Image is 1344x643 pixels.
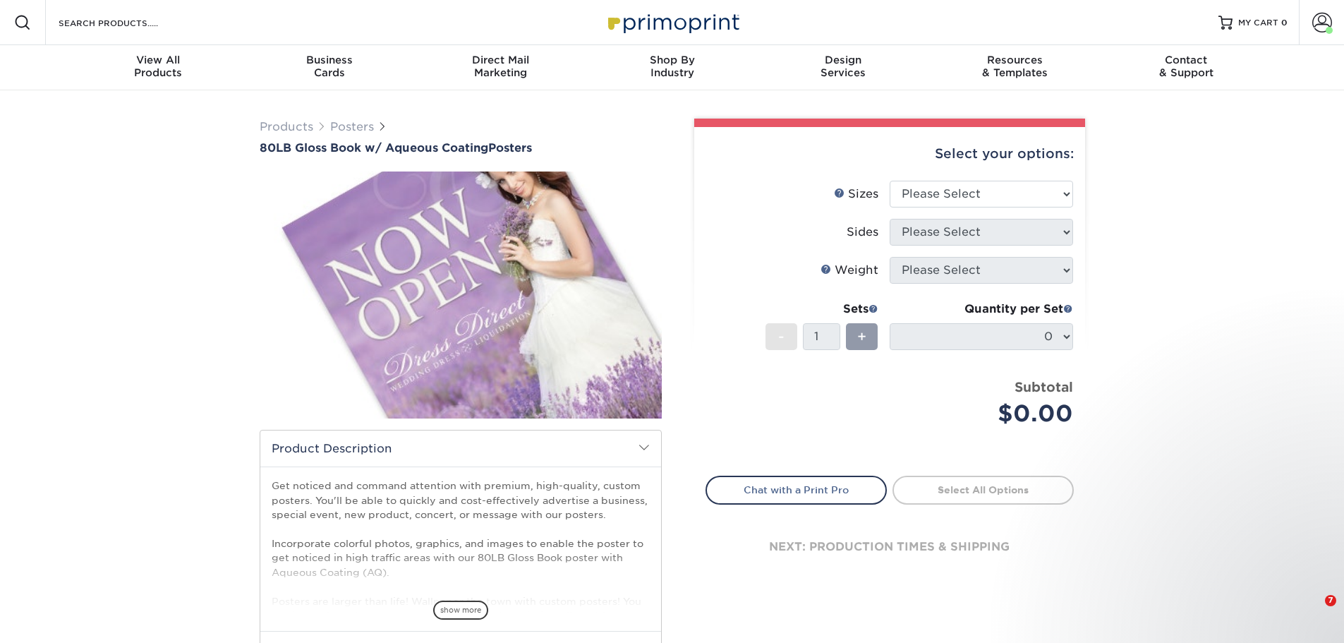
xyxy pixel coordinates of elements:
a: Resources& Templates [929,45,1101,90]
div: Sets [765,301,878,318]
input: SEARCH PRODUCTS..... [57,14,195,31]
span: View All [73,54,244,66]
a: Contact& Support [1101,45,1272,90]
span: Resources [929,54,1101,66]
strong: Subtotal [1015,379,1073,395]
div: Marketing [415,54,586,79]
a: BusinessCards [243,45,415,90]
span: MY CART [1238,17,1278,29]
span: Shop By [586,54,758,66]
img: Primoprint [602,7,743,37]
div: & Support [1101,54,1272,79]
div: & Templates [929,54,1101,79]
a: View AllProducts [73,45,244,90]
span: Direct Mail [415,54,586,66]
span: 80LB Gloss Book w/ Aqueous Coating [260,141,488,155]
iframe: Google Customer Reviews [4,600,120,638]
a: 80LB Gloss Book w/ Aqueous CoatingPosters [260,141,662,155]
div: Weight [821,262,878,279]
div: Sides [847,224,878,241]
img: 80LB Gloss Book<br/>w/ Aqueous Coating 01 [260,156,662,434]
div: Industry [586,54,758,79]
a: Products [260,120,313,133]
div: Select your options: [706,127,1074,181]
span: + [857,326,866,347]
iframe: Intercom live chat [1296,595,1330,629]
a: Select All Options [892,476,1074,504]
a: Shop ByIndustry [586,45,758,90]
div: next: production times & shipping [706,505,1074,589]
span: - [778,326,785,347]
a: Direct MailMarketing [415,45,586,90]
div: Cards [243,54,415,79]
span: 7 [1325,595,1336,606]
span: 0 [1281,18,1288,28]
div: Services [758,54,929,79]
span: Business [243,54,415,66]
a: Posters [330,120,374,133]
div: Sizes [834,186,878,203]
div: Products [73,54,244,79]
span: show more [433,601,488,620]
h1: Posters [260,141,662,155]
a: Chat with a Print Pro [706,476,887,504]
a: DesignServices [758,45,929,90]
span: Contact [1101,54,1272,66]
span: Design [758,54,929,66]
div: Quantity per Set [890,301,1073,318]
h2: Product Description [260,431,661,467]
div: $0.00 [900,397,1073,431]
